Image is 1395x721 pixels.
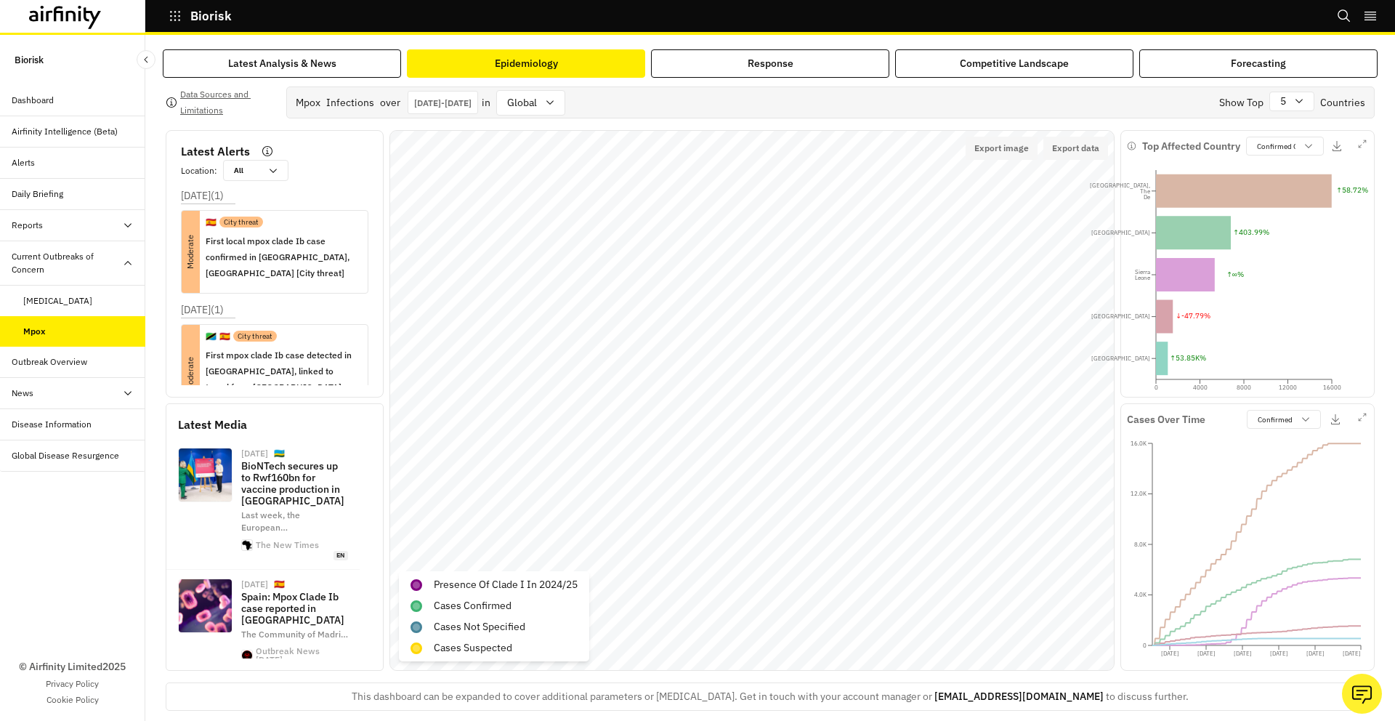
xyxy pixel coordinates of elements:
span: Last week, the European … [241,509,300,533]
button: Ask our analysts [1342,674,1382,714]
text: ↑ ∞ % [1226,270,1244,279]
p: 5 [1280,94,1286,109]
p: Show Top [1219,95,1263,110]
tspan: Sierra [1135,268,1151,275]
div: Epidemiology [495,56,558,71]
p: 🇹🇿 [206,330,217,343]
text: ↑ 58.72 % [1336,185,1368,195]
p: Confirmed Cases [1257,141,1312,152]
div: Daily Briefing [12,188,63,201]
p: Cases Over Time [1127,412,1205,427]
p: First mpox clade Ib case detected in [GEOGRAPHIC_DATA], linked to travel from [GEOGRAPHIC_DATA] [... [206,347,356,411]
p: First local mpox clade Ib case confirmed in [GEOGRAPHIC_DATA], [GEOGRAPHIC_DATA] [City threat] [206,233,356,281]
tspan: 0 [1143,642,1147,649]
p: Moderate [150,243,232,261]
tspan: [DATE] [1234,650,1252,657]
p: City threat [224,217,259,227]
p: 🇷🇼 [274,448,285,460]
p: Biorisk [15,47,44,73]
p: City threat [238,331,272,342]
p: This dashboard can be expanded to cover additional parameters or [MEDICAL_DATA]. Get in touch wit... [352,689,1189,704]
button: Interact with the calendar and add the check-in date for your trip. [408,91,478,114]
p: Countries [1320,95,1365,110]
div: Reports [12,219,43,232]
p: Cases Confirmed [434,598,511,613]
tspan: 8.0K [1134,541,1147,548]
div: Outbreak Overview [12,355,87,368]
tspan: [GEOGRAPHIC_DATA], [1090,182,1150,189]
tspan: 8000 [1237,384,1251,391]
div: Mpox [23,325,46,338]
p: 🇪🇸 [274,579,285,591]
tspan: [DATE] [1197,650,1216,657]
p: Moderate [142,365,240,383]
tspan: [GEOGRAPHIC_DATA] [1091,313,1150,320]
div: Airfinity Intelligence (Beta) [12,125,118,138]
p: Location : [181,164,217,177]
div: News [12,387,33,400]
div: Response [748,56,793,71]
div: Forecasting [1231,56,1286,71]
img: favicon.ico [242,540,252,550]
tspan: Leone [1135,274,1151,281]
img: https%3A%2F%2Fsubstack-post-media.s3.amazonaws.com%2Fpublic%2Fimages%2F37c14a42-f118-4411-b204-2d... [242,650,252,661]
p: over [380,95,400,110]
tspan: 12.0K [1131,490,1147,497]
p: [DATE] - [DATE] [414,97,472,108]
tspan: [DATE] [1270,650,1288,657]
p: Presence of Clade I in 2024/25 [434,577,578,592]
p: Biorisk [190,9,232,23]
tspan: [GEOGRAPHIC_DATA] [1091,229,1150,236]
div: Mpox [296,95,320,110]
div: [DATE] [241,449,268,458]
p: [DATE] ( 1 ) [181,188,224,204]
text: ↑ 53.85K % [1170,353,1206,363]
a: [DATE]🇪🇸Spain: Mpox Clade Ib case reported in [GEOGRAPHIC_DATA]The Community of Madri…Outbreak Ne... [166,570,360,682]
div: [DATE] [241,580,268,589]
button: Data Sources and Limitations [166,91,275,114]
tspan: The [1140,188,1151,195]
tspan: 4.0K [1134,591,1147,598]
div: Latest Analysis & News [228,56,336,71]
p: Top Affected Country [1142,139,1240,154]
p: Spain: Mpox Clade Ib case reported in [GEOGRAPHIC_DATA] [241,591,348,626]
tspan: 4000 [1193,384,1208,391]
div: [MEDICAL_DATA] [23,294,92,307]
tspan: [DATE] [1306,650,1325,657]
a: [EMAIL_ADDRESS][DOMAIN_NAME] [934,690,1104,703]
div: The New Times [256,541,319,549]
span: en [333,551,348,560]
tspan: 16000 [1323,384,1341,391]
tspan: [GEOGRAPHIC_DATA] [1091,355,1150,362]
button: Export data [1043,137,1108,160]
button: Export image [966,137,1038,160]
p: 🇪🇸 [219,330,230,343]
a: [DATE]🇷🇼BioNTech secures up to Rwf160bn for vaccine production in [GEOGRAPHIC_DATA]Last week, the... [166,439,360,570]
p: Latest Media [178,416,371,433]
tspan: 0 [1155,384,1158,391]
button: Close Sidebar [137,50,155,69]
div: Outbreak News [DATE] [256,647,348,664]
text: ↑ 403.99 % [1233,227,1269,237]
img: 89602.jpeg [179,448,232,502]
button: Biorisk [169,4,232,28]
div: Disease Information [12,418,92,431]
p: [DATE] ( 1 ) [181,302,224,318]
img: photo-1706647154159-a7f72bf84ec4 [179,579,232,632]
tspan: De [1144,193,1151,201]
div: Current Outbreaks of Concern [12,250,122,276]
div: Competitive Landscape [960,56,1069,71]
canvas: Map [390,131,1114,670]
div: Global Disease Resurgence [12,449,119,462]
span: The Community of Madri … [241,629,348,640]
tspan: [DATE] [1343,650,1361,657]
p: Confirmed [1258,414,1293,425]
tspan: 12000 [1279,384,1297,391]
p: BioNTech secures up to Rwf160bn for vaccine production in [GEOGRAPHIC_DATA] [241,460,348,507]
p: Cases Suspected [434,640,512,656]
p: Infections [326,95,374,110]
div: Alerts [12,156,35,169]
p: Latest Alerts [181,142,250,160]
p: Data Sources and Limitations [180,86,275,118]
p: 🇪🇸 [206,216,217,229]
